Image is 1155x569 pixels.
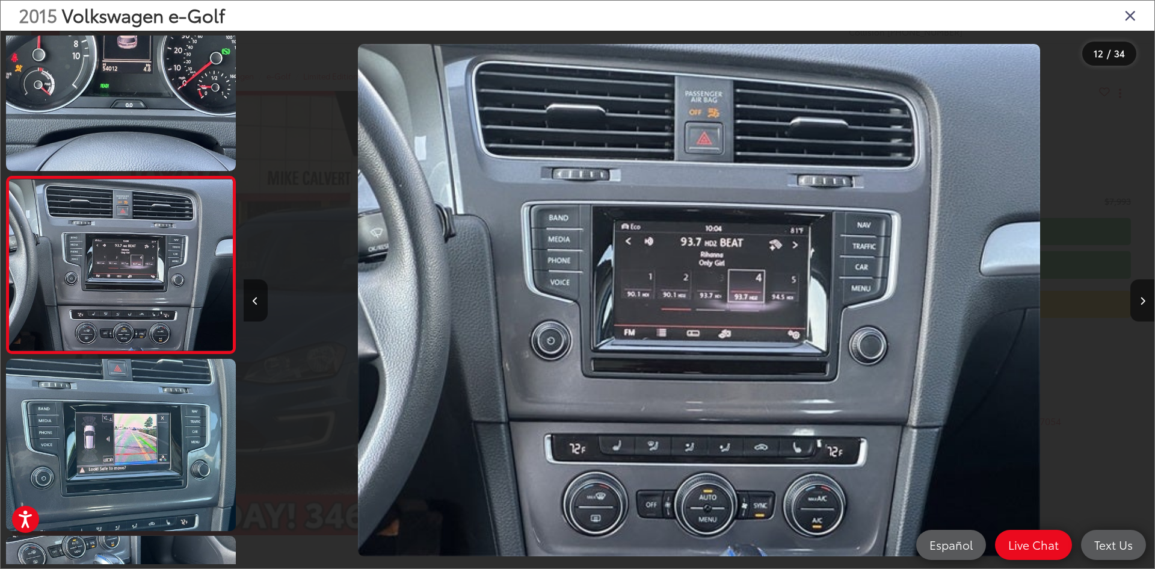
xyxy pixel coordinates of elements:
[1094,46,1103,60] span: 12
[916,530,986,560] a: Español
[244,44,1154,556] div: 2015 Volkswagen e-Golf Limited Edition 11
[995,530,1072,560] a: Live Chat
[7,179,235,350] img: 2015 Volkswagen e-Golf Limited Edition
[1002,537,1065,552] span: Live Chat
[19,2,57,28] span: 2015
[1124,7,1136,23] i: Close gallery
[244,279,268,322] button: Previous image
[1088,537,1139,552] span: Text Us
[1106,49,1112,58] span: /
[4,357,238,533] img: 2015 Volkswagen e-Golf Limited Edition
[62,2,225,28] span: Volkswagen e-Golf
[1130,279,1154,322] button: Next image
[1081,530,1146,560] a: Text Us
[1114,46,1125,60] span: 34
[923,537,979,552] span: Español
[358,44,1040,556] img: 2015 Volkswagen e-Golf Limited Edition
